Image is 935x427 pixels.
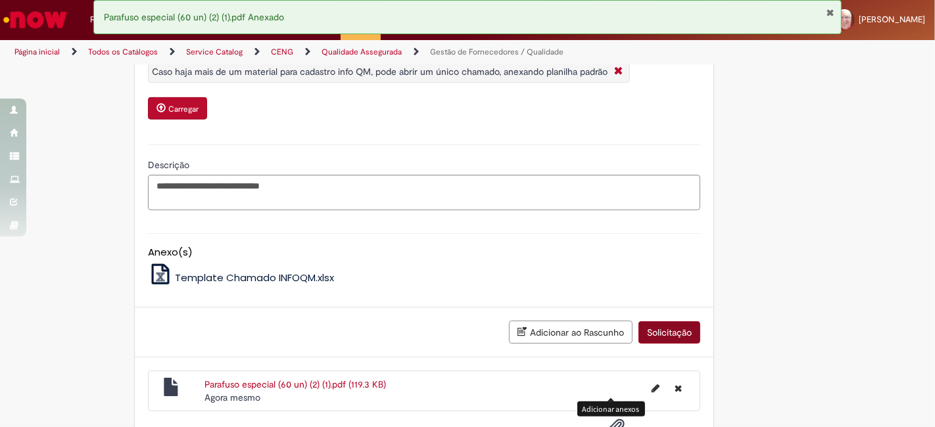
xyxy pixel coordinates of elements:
a: Service Catalog [186,47,243,57]
button: Editar nome de arquivo Parafuso especial (60 un) (2) (1).pdf [644,378,667,399]
i: Fechar Aviso Por question_anexo_de_material_para_cadastro [611,65,626,79]
ul: Trilhas de página [10,40,613,64]
a: Todos os Catálogos [88,47,158,57]
span: Caso haja mais de um material para cadastro info QM, pode abrir um único chamado, anexando planil... [152,66,608,78]
span: Requisições [90,13,136,26]
a: Gestão de Fornecedores / Qualidade [430,47,563,57]
span: Agora mesmo [204,392,260,403]
a: CENG [271,47,293,57]
a: Qualidade Assegurada [322,47,402,57]
button: Solicitação [638,321,700,344]
textarea: Descrição [148,175,700,210]
div: Adicionar anexos [577,401,645,416]
img: ServiceNow [1,7,69,33]
span: Descrição [148,159,192,171]
span: Template Chamado INFOQM.xlsx [175,271,334,284]
h5: Anexo(s) [148,247,700,258]
span: Parafuso especial (60 un) (2) (1).pdf Anexado [104,11,284,23]
button: Fechar Notificação [826,7,834,18]
a: Página inicial [14,47,60,57]
a: Template Chamado INFOQM.xlsx [148,271,335,284]
time: 29/09/2025 14:31:39 [204,392,260,403]
span: [PERSON_NAME] [859,14,925,25]
a: Parafuso especial (60 un) (2) (1).pdf (119.3 KB) [204,378,386,390]
small: Carregar [168,104,199,114]
button: Carregar anexo de Anexo de material para cadastro [148,97,207,120]
button: Adicionar ao Rascunho [509,321,633,344]
button: Excluir Parafuso especial (60 un) (2) (1).pdf [667,378,690,399]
